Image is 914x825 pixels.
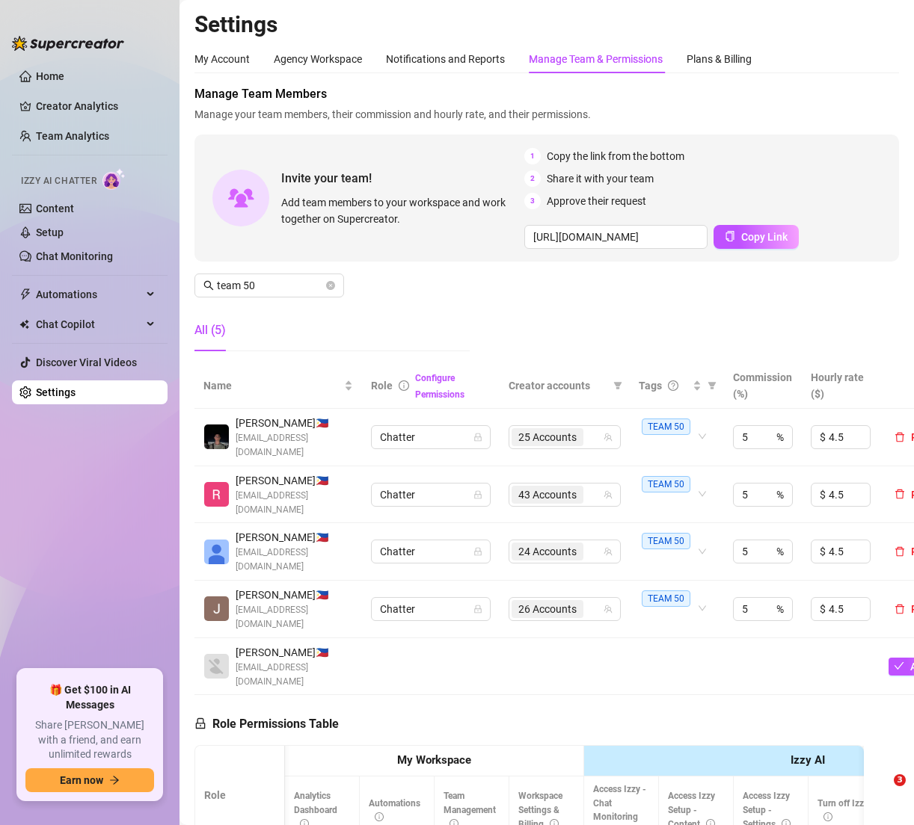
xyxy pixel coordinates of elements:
span: info-circle [375,812,384,821]
div: All (5) [194,321,226,339]
a: Settings [36,386,76,398]
span: Earn now [60,774,103,786]
span: delete [895,489,905,499]
span: 3 [524,193,541,209]
span: info-circle [399,380,409,391]
span: 43 Accounts [518,486,577,503]
span: Chat Copilot [36,312,142,336]
h5: Role Permissions Table [194,715,339,733]
span: 26 Accounts [512,600,583,618]
a: Creator Analytics [36,94,156,118]
span: [EMAIL_ADDRESS][DOMAIN_NAME] [236,546,353,574]
span: team [604,547,613,556]
span: Manage Team Members [194,85,899,103]
a: Chat Monitoring [36,250,113,262]
span: [PERSON_NAME] 🇵🇭 [236,587,353,603]
span: 🎁 Get $100 in AI Messages [25,683,154,712]
span: info-circle [823,812,832,821]
span: Izzy AI Chatter [21,174,96,188]
span: [PERSON_NAME] 🇵🇭 [236,472,353,489]
span: search [203,280,214,291]
span: TEAM 50 [642,590,690,607]
span: check [894,661,904,671]
span: arrow-right [109,775,120,785]
span: 25 Accounts [512,428,583,446]
span: [PERSON_NAME] 🇵🇭 [236,529,353,546]
span: filter [705,374,720,397]
div: Plans & Billing [687,51,752,67]
span: TEAM 50 [642,418,690,435]
span: delete [895,604,905,614]
strong: My Workspace [397,753,471,767]
span: [EMAIL_ADDRESS][DOMAIN_NAME] [236,661,353,689]
a: Configure Permissions [415,373,464,400]
span: team [604,433,613,442]
span: lock [473,490,482,499]
span: 43 Accounts [512,486,583,504]
span: team [604,605,613,614]
span: filter [610,374,625,397]
span: delete [895,546,905,557]
span: Share [PERSON_NAME] with a friend, and earn unlimited rewards [25,718,154,762]
div: Agency Workspace [274,51,362,67]
div: Manage Team & Permissions [529,51,663,67]
strong: Izzy AI [791,753,825,767]
img: Luke Warren Jimenez [204,654,229,679]
th: Commission (%) [724,363,802,409]
span: Approve their request [547,193,646,209]
span: Copy Link [741,231,788,243]
th: Name [194,363,362,409]
span: 26 Accounts [518,601,577,617]
span: [EMAIL_ADDRESS][DOMAIN_NAME] [236,431,353,460]
span: filter [613,381,622,390]
span: Automations [369,798,420,823]
span: 24 Accounts [518,543,577,560]
th: Hourly rate ($) [802,363,880,409]
img: John Dhel Felisco [204,596,229,621]
span: 2 [524,170,541,187]
img: Anne Margarett Rodriguez [204,540,229,564]
span: [EMAIL_ADDRESS][DOMAIN_NAME] [236,603,353,631]
span: [PERSON_NAME] 🇵🇭 [236,415,353,431]
div: My Account [194,51,250,67]
span: 1 [524,148,541,164]
span: Chatter [380,540,482,563]
a: Discover Viral Videos [36,356,137,368]
a: Team Analytics [36,130,109,142]
span: close-circle [326,281,335,290]
span: filter [708,381,717,390]
a: Home [36,70,64,82]
img: Carlos Miguel Aguilar [204,424,229,449]
span: lock [473,433,482,442]
span: team [604,490,613,499]
button: Earn nowarrow-right [25,768,154,792]
span: 3 [894,774,906,786]
span: Tags [639,377,662,394]
span: question-circle [668,380,678,391]
div: Notifications and Reports [386,51,505,67]
span: Creator accounts [509,377,607,394]
a: Content [36,203,74,214]
img: Rey Sialana [204,482,229,507]
a: Setup [36,226,64,238]
span: Copy the link from the bottom [547,148,684,164]
span: copy [725,231,735,241]
img: logo-BBDzfeDw.svg [12,36,124,51]
span: Chatter [380,483,482,506]
span: lock [473,605,482,614]
span: Automations [36,282,142,306]
span: 24 Accounts [512,543,583,560]
button: Copy Link [714,225,799,249]
span: TEAM 50 [642,476,690,492]
span: Chatter [380,598,482,620]
span: Add team members to your workspace and work together on Supercreator. [281,194,518,227]
span: lock [194,717,206,729]
h2: Settings [194,10,899,39]
img: Chat Copilot [19,319,29,330]
span: thunderbolt [19,288,31,300]
span: lock [473,547,482,556]
input: Search members [217,277,323,294]
span: 25 Accounts [518,429,577,445]
span: Share it with your team [547,170,654,187]
span: delete [895,432,905,442]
